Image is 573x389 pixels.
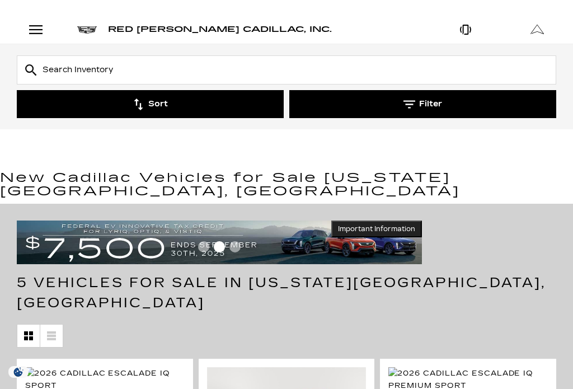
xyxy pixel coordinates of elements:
[6,366,31,378] section: Click to Open Cookie Consent Modal
[77,26,97,34] img: Cadillac logo
[229,241,241,252] span: Go to slide 3
[6,366,31,378] img: Opt-Out Icon
[17,55,556,85] input: Search Inventory
[17,90,284,118] button: Sort
[108,25,332,34] span: Red [PERSON_NAME] Cadillac, Inc.
[17,275,546,311] span: 5 Vehicles for Sale in [US_STATE][GEOGRAPHIC_DATA], [GEOGRAPHIC_DATA]
[214,241,225,252] span: Go to slide 2
[501,16,573,44] a: Open Get Directions Modal
[17,221,422,264] img: vrp-tax-ending-august-version
[338,224,415,233] span: Important Information
[289,90,556,118] button: Filter
[430,16,501,44] a: Open Phone Modal
[108,26,332,34] a: Red [PERSON_NAME] Cadillac, Inc.
[198,241,209,252] span: Go to slide 1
